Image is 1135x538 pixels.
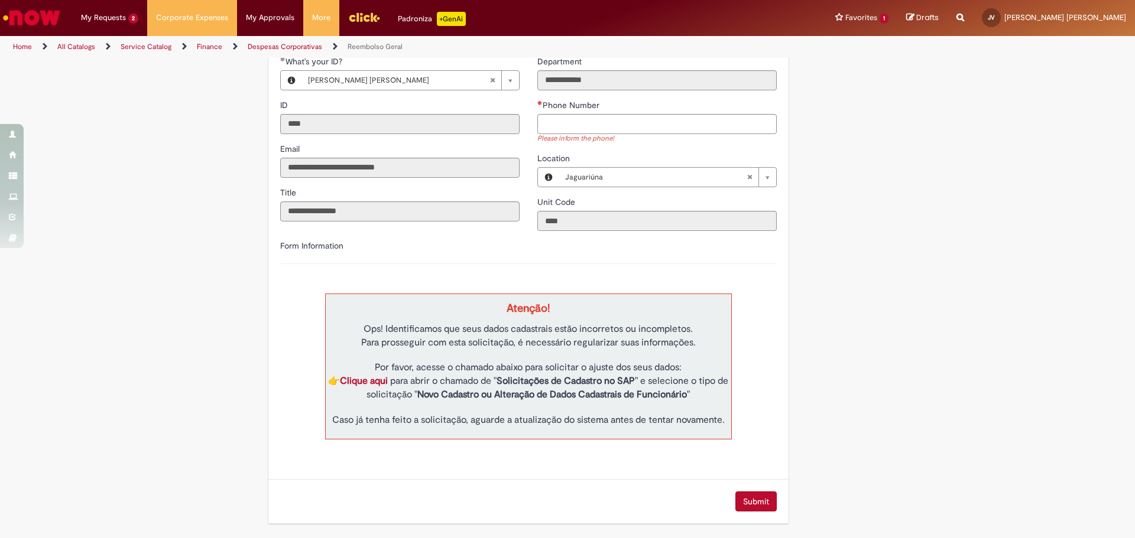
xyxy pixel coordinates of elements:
[565,168,747,187] span: Jaguariúna
[348,8,380,26] img: click_logo_yellow_360x200.png
[197,42,222,51] a: Finance
[537,211,777,231] input: Unit Code
[361,337,696,348] span: Para prosseguir com esta solicitação, é necessário regularizar suas informações.
[741,168,758,187] abbr: Clear field Location
[280,144,302,154] span: Read only - Email
[1004,12,1126,22] span: [PERSON_NAME] [PERSON_NAME]
[735,491,777,511] button: Submit
[280,201,520,221] input: Title
[248,42,322,51] a: Despesas Corporativas
[13,42,32,51] a: Home
[507,301,550,315] strong: Atenção!
[497,375,635,387] strong: Solicitações de Cadastro no SAP
[328,375,728,400] span: 👉 para abrir o chamado de " " e selecione o tipo de solicitação " "
[538,168,559,187] button: Location, Preview this record Jaguariúna
[280,100,290,110] span: Read only - ID
[437,12,466,26] p: +GenAi
[280,143,302,155] label: Read only - Email
[280,114,520,134] input: ID
[375,361,682,373] span: Por favor, acesse o chamado abaixo para solicitar o ajuste dos seus dados:
[280,240,343,251] label: Form Information
[246,12,294,24] span: My Approvals
[308,71,489,90] span: [PERSON_NAME] [PERSON_NAME]
[988,14,995,21] span: JV
[81,12,126,24] span: My Requests
[286,56,345,67] span: Required - What's your ID?
[280,57,286,61] span: Required Filled
[537,153,572,164] span: Location
[537,196,578,208] label: Read only - Unit Code
[484,71,501,90] abbr: Clear field What's your ID?
[543,100,602,110] span: Phone Number
[57,42,95,51] a: All Catalogs
[845,12,877,24] span: Favorites
[280,187,299,198] label: Read only - Title
[156,12,228,24] span: Corporate Expenses
[280,158,520,178] input: Email
[916,12,939,23] span: Drafts
[280,99,290,111] label: Read only - ID
[128,14,138,24] span: 2
[906,12,939,24] a: Drafts
[280,187,299,198] span: Read only - Title
[340,375,388,387] a: Clique aqui
[312,12,330,24] span: More
[281,71,302,90] button: What's your ID?, Preview this record Jesse CARVALHO VILELA
[348,42,403,51] a: Reembolso Geral
[417,389,687,400] strong: Novo Cadastro ou Alteração de Dados Cadastrais de Funcionário
[364,323,693,335] span: Ops! Identificamos que seus dados cadastrais estão incorretos ou incompletos.
[9,36,748,58] ul: Page breadcrumbs
[398,12,466,26] div: Padroniza
[1,6,62,30] img: ServiceNow
[537,114,777,134] input: Phone Number
[880,14,888,24] span: 1
[537,134,777,144] div: Please inform the phone!
[559,168,776,187] a: JaguariúnaClear field Location
[537,197,578,207] span: Read only - Unit Code
[537,70,777,90] input: Department
[302,71,519,90] a: [PERSON_NAME] [PERSON_NAME]Clear field What's your ID?
[121,42,171,51] a: Service Catalog
[537,100,543,105] span: Required
[332,414,725,426] span: Caso já tenha feito a solicitação, aguarde a atualização do sistema antes de tentar novamente.
[537,56,584,67] label: Read only - Department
